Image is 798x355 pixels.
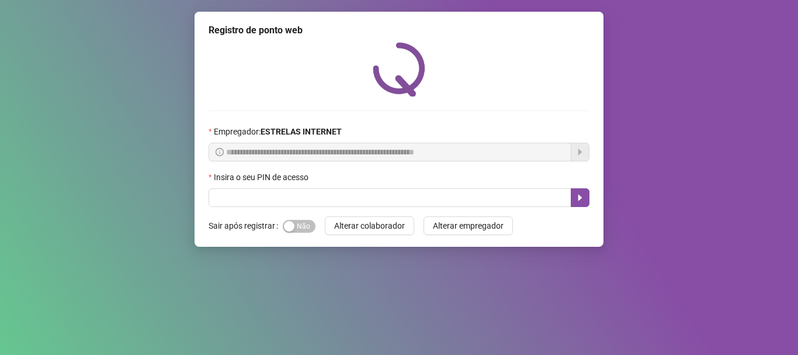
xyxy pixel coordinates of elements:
[424,216,513,235] button: Alterar empregador
[325,216,414,235] button: Alterar colaborador
[209,171,316,184] label: Insira o seu PIN de acesso
[575,193,585,202] span: caret-right
[209,216,283,235] label: Sair após registrar
[216,148,224,156] span: info-circle
[261,127,342,136] strong: ESTRELAS INTERNET
[209,23,589,37] div: Registro de ponto web
[433,219,504,232] span: Alterar empregador
[214,125,342,138] span: Empregador :
[334,219,405,232] span: Alterar colaborador
[373,42,425,96] img: QRPoint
